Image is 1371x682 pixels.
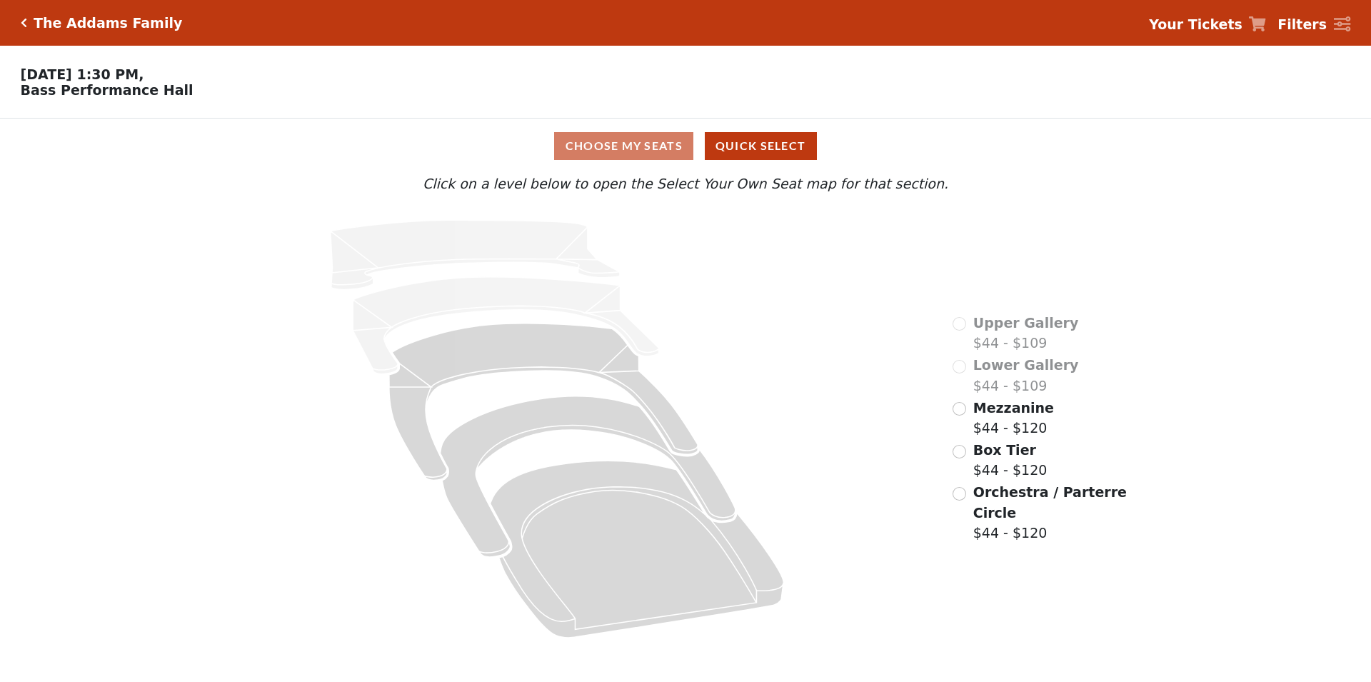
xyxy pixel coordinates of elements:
[491,461,784,638] path: Orchestra / Parterre Circle - Seats Available: 131
[973,442,1036,458] span: Box Tier
[353,277,658,374] path: Lower Gallery - Seats Available: 0
[705,132,817,160] button: Quick Select
[1277,14,1350,35] a: Filters
[331,220,620,289] path: Upper Gallery - Seats Available: 0
[973,355,1079,396] label: $44 - $109
[34,15,182,31] h5: The Addams Family
[973,440,1048,481] label: $44 - $120
[1149,16,1242,32] strong: Your Tickets
[973,357,1079,373] span: Lower Gallery
[973,482,1129,543] label: $44 - $120
[181,174,1190,194] p: Click on a level below to open the Select Your Own Seat map for that section.
[973,315,1079,331] span: Upper Gallery
[973,484,1127,521] span: Orchestra / Parterre Circle
[1277,16,1327,32] strong: Filters
[973,398,1054,438] label: $44 - $120
[21,18,27,28] a: Click here to go back to filters
[973,400,1054,416] span: Mezzanine
[1149,14,1266,35] a: Your Tickets
[973,313,1079,353] label: $44 - $109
